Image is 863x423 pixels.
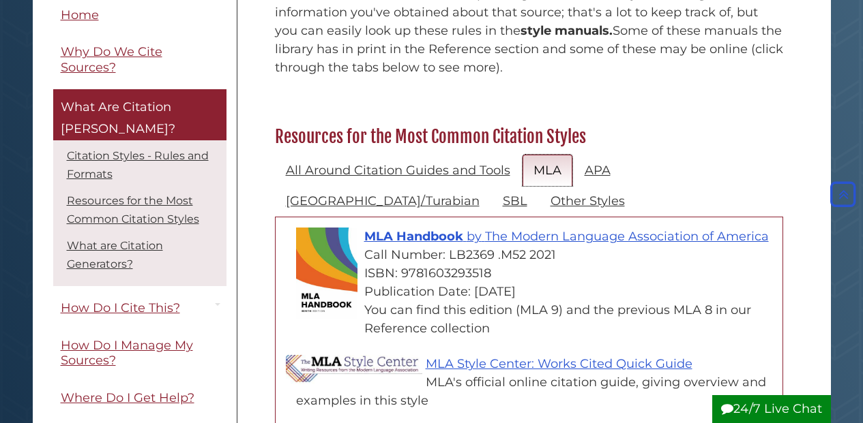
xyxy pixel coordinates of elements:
[712,395,831,423] button: 24/7 Live Chat
[364,229,463,244] span: MLA Handbook
[521,23,613,38] strong: style manuals.
[53,330,226,376] a: How Do I Manage My Sources?
[61,390,194,405] span: Where Do I Get Help?
[574,155,621,187] a: APA
[364,229,769,244] a: MLA Handbook by The Modern Language Association of America
[426,356,692,371] a: Logo - Text in black and maroon lettering against a white background with a colorful square desig...
[827,187,860,202] a: Back to Top
[296,373,776,410] div: MLA's official online citation guide, giving overview and examples in this style
[67,240,163,271] a: What are Citation Generators?
[275,185,491,217] a: [GEOGRAPHIC_DATA]/Turabian
[61,100,175,137] span: What Are Citation [PERSON_NAME]?
[296,246,776,264] div: Call Number: LB2369 .M52 2021
[268,126,790,148] h2: Resources for the Most Common Citation Styles
[53,383,226,413] a: Where Do I Get Help?
[67,195,199,226] a: Resources for the Most Common Citation Styles
[296,301,776,338] div: You can find this edition (MLA 9) and the previous MLA 8 in our Reference collection
[540,185,636,217] a: Other Styles
[61,301,180,316] span: How Do I Cite This?
[61,7,99,22] span: Home
[485,229,769,244] span: The Modern Language Association of America
[275,155,521,187] a: All Around Citation Guides and Tools
[492,185,538,217] a: SBL
[67,150,209,181] a: Citation Styles - Rules and Formats
[467,229,482,244] span: by
[286,355,422,389] img: Logo - Text in black and maroon lettering against a white background with a colorful square desig...
[61,45,162,76] span: Why Do We Cite Sources?
[523,155,572,187] a: MLA
[296,283,776,301] div: Publication Date: [DATE]
[296,264,776,283] div: ISBN: 9781603293518
[53,90,226,141] a: What Are Citation [PERSON_NAME]?
[61,338,193,369] span: How Do I Manage My Sources?
[53,37,226,83] a: Why Do We Cite Sources?
[53,294,226,324] a: How Do I Cite This?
